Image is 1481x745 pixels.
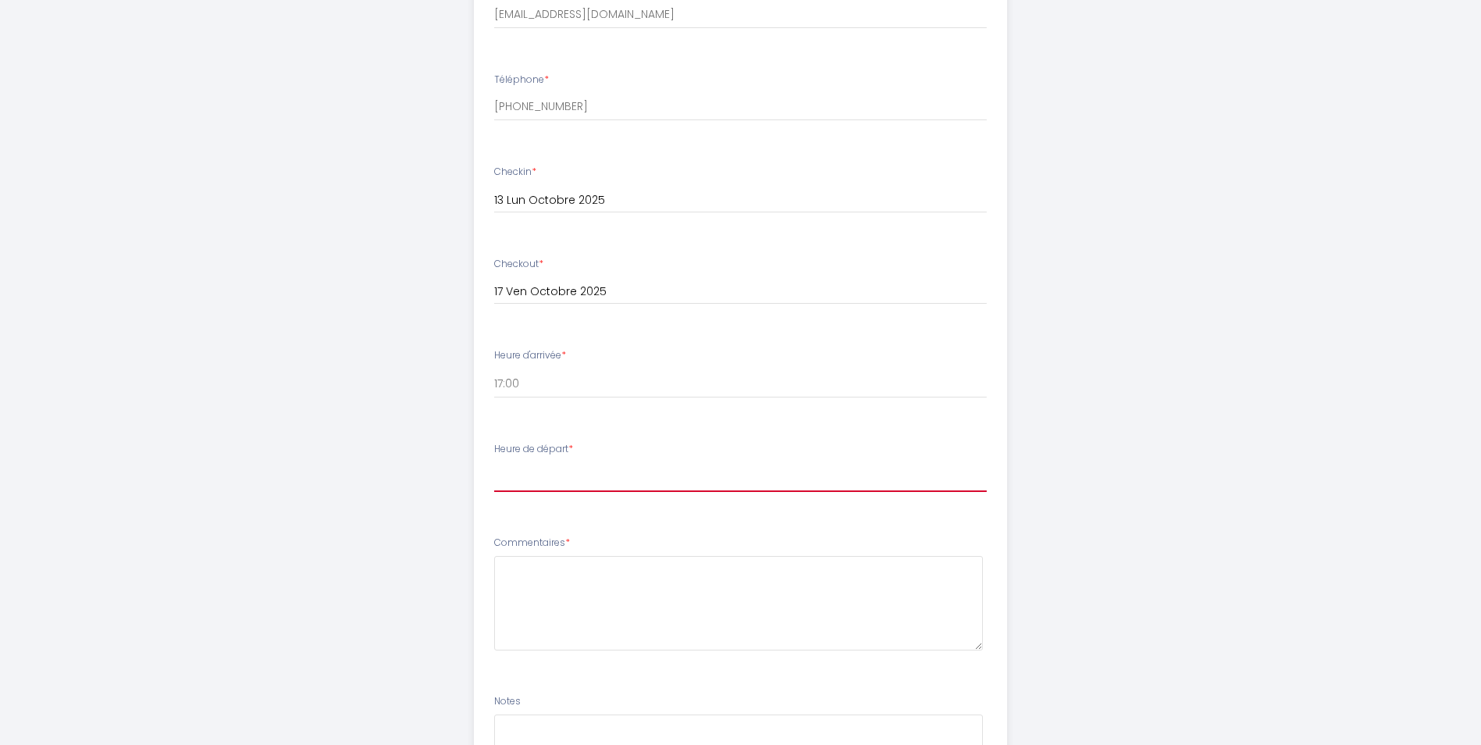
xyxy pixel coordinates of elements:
label: Téléphone [494,73,549,87]
label: Notes [494,694,521,709]
label: Checkout [494,257,543,272]
label: Heure d'arrivée [494,348,566,363]
label: Heure de départ [494,442,573,457]
label: Checkin [494,165,536,180]
label: Commentaires [494,536,570,551]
